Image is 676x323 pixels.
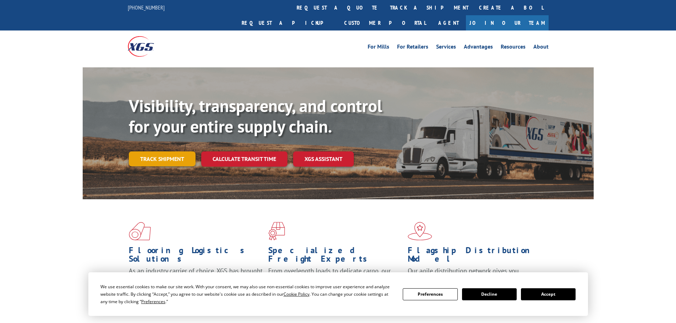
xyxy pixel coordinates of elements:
[408,222,432,240] img: xgs-icon-flagship-distribution-model-red
[268,267,402,298] p: From overlength loads to delicate cargo, our experienced staff knows the best way to move your fr...
[236,15,339,30] a: Request a pickup
[368,44,389,52] a: For Mills
[464,44,493,52] a: Advantages
[431,15,466,30] a: Agent
[268,222,285,240] img: xgs-icon-focused-on-flooring-red
[129,95,382,137] b: Visibility, transparency, and control for your entire supply chain.
[462,288,517,300] button: Decline
[100,283,394,305] div: We use essential cookies to make our site work. With your consent, we may also use non-essential ...
[397,44,428,52] a: For Retailers
[533,44,549,52] a: About
[466,15,549,30] a: Join Our Team
[339,15,431,30] a: Customer Portal
[201,151,287,167] a: Calculate transit time
[436,44,456,52] a: Services
[408,267,538,283] span: Our agile distribution network gives you nationwide inventory management on demand.
[141,299,165,305] span: Preferences
[129,246,263,267] h1: Flooring Logistics Solutions
[408,246,542,267] h1: Flagship Distribution Model
[268,246,402,267] h1: Specialized Freight Experts
[403,288,457,300] button: Preferences
[128,4,165,11] a: [PHONE_NUMBER]
[129,222,151,240] img: xgs-icon-total-supply-chain-intelligence-red
[284,291,309,297] span: Cookie Policy
[129,267,263,292] span: As an industry carrier of choice, XGS has brought innovation and dedication to flooring logistics...
[293,151,354,167] a: XGS ASSISTANT
[521,288,576,300] button: Accept
[129,151,196,166] a: Track shipment
[88,272,588,316] div: Cookie Consent Prompt
[501,44,526,52] a: Resources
